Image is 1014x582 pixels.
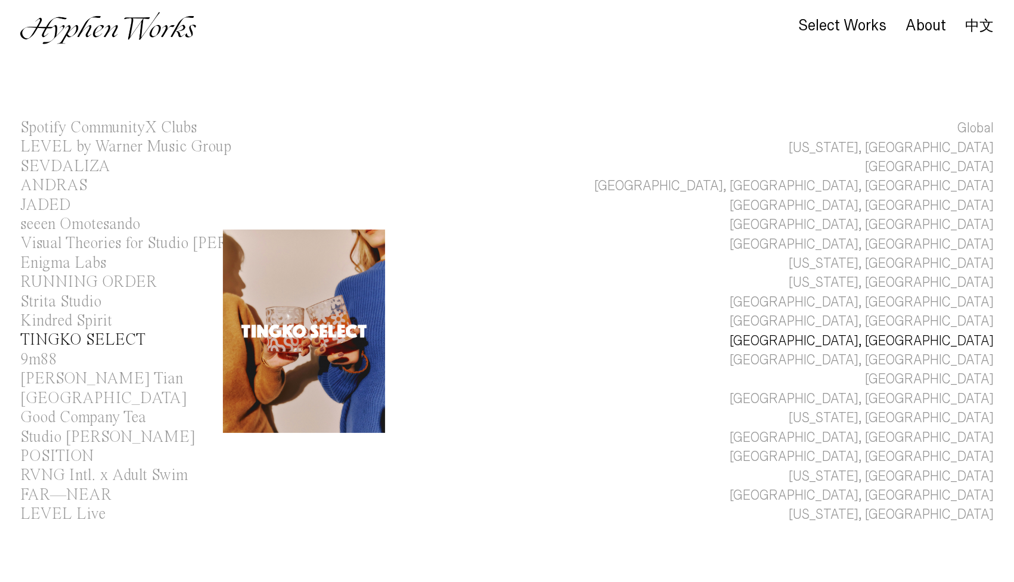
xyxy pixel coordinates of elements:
[20,468,188,484] div: RVNG Intl. x Adult Swim
[730,389,994,408] div: [GEOGRAPHIC_DATA], [GEOGRAPHIC_DATA]
[20,506,106,522] div: LEVEL Live
[20,120,197,136] div: Spotify CommunityX Clubs
[798,17,886,34] div: Select Works
[730,215,994,234] div: [GEOGRAPHIC_DATA], [GEOGRAPHIC_DATA]
[865,370,994,389] div: [GEOGRAPHIC_DATA]
[789,408,994,428] div: [US_STATE], [GEOGRAPHIC_DATA]
[789,467,994,486] div: [US_STATE], [GEOGRAPHIC_DATA]
[20,391,187,407] div: [GEOGRAPHIC_DATA]
[20,197,71,213] div: JADED
[20,448,94,465] div: POSITION
[20,178,88,194] div: ANDRAS
[20,274,157,290] div: RUNNING ORDER
[20,236,323,252] div: Visual Theories for Studio [PERSON_NAME]
[20,159,110,175] div: SEVDALIZA
[20,487,111,503] div: FAR—NEAR
[730,486,994,505] div: [GEOGRAPHIC_DATA], [GEOGRAPHIC_DATA]
[957,119,994,138] div: Global
[20,12,196,44] img: Hyphen Works
[730,235,994,254] div: [GEOGRAPHIC_DATA], [GEOGRAPHIC_DATA]
[965,19,994,32] a: 中文
[789,254,994,273] div: [US_STATE], [GEOGRAPHIC_DATA]
[789,505,994,524] div: [US_STATE], [GEOGRAPHIC_DATA]
[20,371,183,387] div: [PERSON_NAME] Tian
[20,139,231,155] div: LEVEL by Warner Music Group
[730,332,994,351] div: [GEOGRAPHIC_DATA], [GEOGRAPHIC_DATA]
[20,294,101,310] div: Strita Studio
[730,196,994,215] div: [GEOGRAPHIC_DATA], [GEOGRAPHIC_DATA]
[789,273,994,292] div: [US_STATE], [GEOGRAPHIC_DATA]
[20,216,140,233] div: seeen Omotesando
[730,293,994,312] div: [GEOGRAPHIC_DATA], [GEOGRAPHIC_DATA]
[798,20,886,33] a: Select Works
[20,429,196,445] div: Studio [PERSON_NAME]
[20,313,112,329] div: Kindred Spirit
[20,332,145,348] div: TINGKO SELECT
[789,138,994,157] div: [US_STATE], [GEOGRAPHIC_DATA]
[20,255,106,271] div: Enigma Labs
[906,17,946,34] div: About
[730,447,994,466] div: [GEOGRAPHIC_DATA], [GEOGRAPHIC_DATA]
[906,20,946,33] a: About
[730,351,994,370] div: [GEOGRAPHIC_DATA], [GEOGRAPHIC_DATA]
[865,157,994,177] div: [GEOGRAPHIC_DATA]
[730,312,994,331] div: [GEOGRAPHIC_DATA], [GEOGRAPHIC_DATA]
[20,410,146,426] div: Good Company Tea
[594,177,994,196] div: [GEOGRAPHIC_DATA], [GEOGRAPHIC_DATA], [GEOGRAPHIC_DATA]
[20,352,57,368] div: 9m88
[730,428,994,447] div: [GEOGRAPHIC_DATA], [GEOGRAPHIC_DATA]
